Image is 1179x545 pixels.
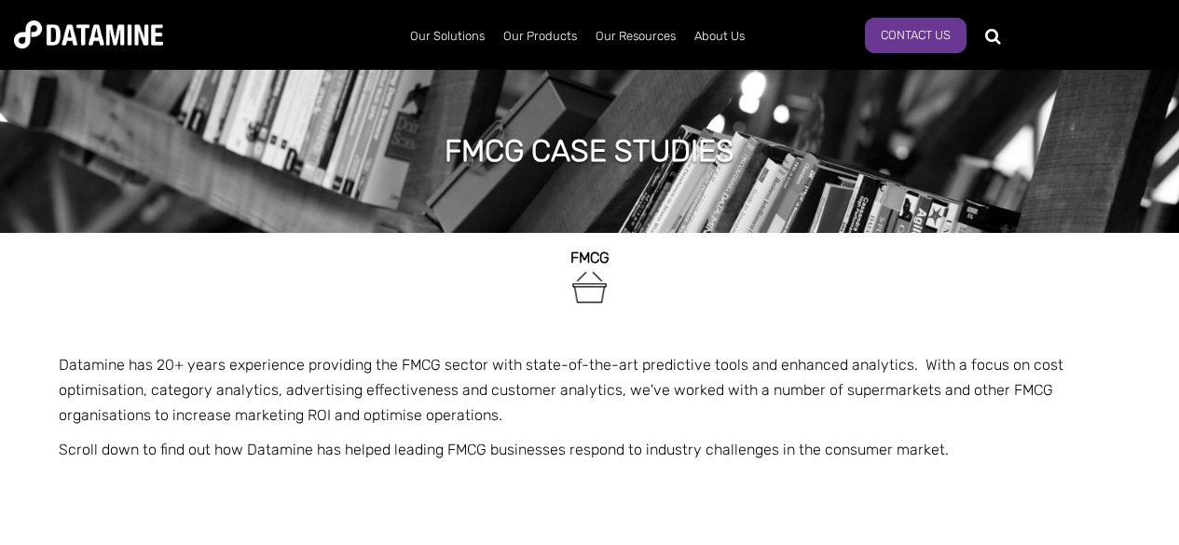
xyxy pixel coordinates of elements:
[401,12,494,61] a: Our Solutions
[59,250,1121,266] h2: FMCG
[445,130,734,171] h1: FMCG case studies
[685,12,754,61] a: About Us
[586,12,685,61] a: Our Resources
[14,20,163,48] img: Datamine
[865,18,967,53] a: Contact us
[494,12,586,61] a: Our Products
[59,437,1121,462] p: Scroll down to find out how Datamine has helped leading FMCG businesses respond to industry chall...
[59,352,1121,429] p: Datamine has 20+ years experience providing the FMCG sector with state-of-the-art predictive tool...
[569,266,610,308] img: FMCG-1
